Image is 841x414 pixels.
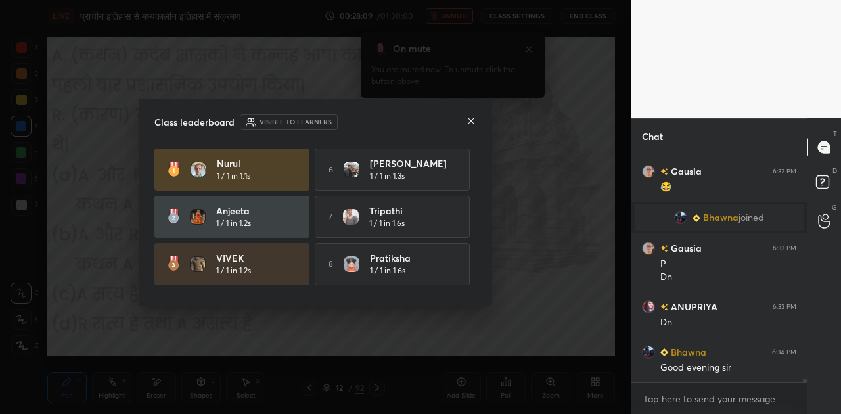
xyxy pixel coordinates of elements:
[693,214,700,222] img: Learner_Badge_beginner_1_8b307cf2a0.svg
[772,348,796,356] div: 6:34 PM
[642,300,655,313] img: ab8af68bfb504b57a109ce77ed8becc7.jpg
[660,271,796,284] div: Dn
[668,345,706,359] h6: Bhawna
[832,202,837,212] p: G
[370,170,405,182] h5: 1 / 1 in 1.3s
[329,258,333,270] h5: 8
[344,162,359,177] img: 3
[660,245,668,252] img: no-rating-badge.077c3623.svg
[329,211,332,223] h5: 7
[370,265,405,277] h5: 1 / 1 in 1.6s
[642,165,655,178] img: d9de4fbaaa17429c86f557d043f2a4f1.jpg
[703,212,739,223] span: Bhawna
[668,300,717,313] h6: ANUPRIYA
[168,256,179,272] img: rank-3.169bc593.svg
[631,119,673,154] p: Chat
[154,115,235,129] h4: Class leaderboard
[660,181,796,194] div: 😂
[832,166,837,175] p: D
[344,256,359,272] img: 96b275c9b93148b4b1ca762405789f17.jpg
[191,162,206,177] img: b0a719e6e4e74a319038544690590521.jpg
[370,251,451,265] h4: pratiksha
[216,265,251,277] h5: 1 / 1 in 1.2s
[833,129,837,139] p: T
[370,156,451,170] h4: [PERSON_NAME]
[773,303,796,311] div: 6:33 PM
[260,117,332,127] h6: Visible to learners
[668,241,702,255] h6: Gausia
[660,304,668,311] img: no-rating-badge.077c3623.svg
[773,168,796,175] div: 6:32 PM
[668,164,702,178] h6: Gausia
[773,244,796,252] div: 6:33 PM
[660,316,796,329] div: Dn
[369,218,405,229] h5: 1 / 1 in 1.6s
[329,164,333,175] h5: 6
[216,251,298,265] h4: VIVEK
[660,348,668,356] img: Learner_Badge_beginner_1_8b307cf2a0.svg
[190,209,206,225] img: bbce9faca7b24037b48cc0794cf1002c.jpg
[168,209,179,225] img: rank-2.3a33aca6.svg
[168,162,180,177] img: rank-1.ed6cb560.svg
[217,156,298,170] h4: Nurul
[369,204,451,218] h4: Tripathi
[660,258,796,271] div: P
[739,212,764,223] span: joined
[660,361,796,375] div: Good evening sir
[190,256,206,272] img: a1af7d779f854d3294dd429845c3ba20.jpg
[216,204,298,218] h4: Anjeeta
[216,218,251,229] h5: 1 / 1 in 1.2s
[631,154,807,382] div: grid
[660,168,668,175] img: no-rating-badge.077c3623.svg
[642,346,655,359] img: 21166d28b080450dafe71172fe3ec7e6.jpg
[674,211,687,224] img: 21166d28b080450dafe71172fe3ec7e6.jpg
[217,170,250,182] h5: 1 / 1 in 1.1s
[343,209,359,225] img: 38da13881e4541cd8624e626020af0b5.jpg
[642,242,655,255] img: d9de4fbaaa17429c86f557d043f2a4f1.jpg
